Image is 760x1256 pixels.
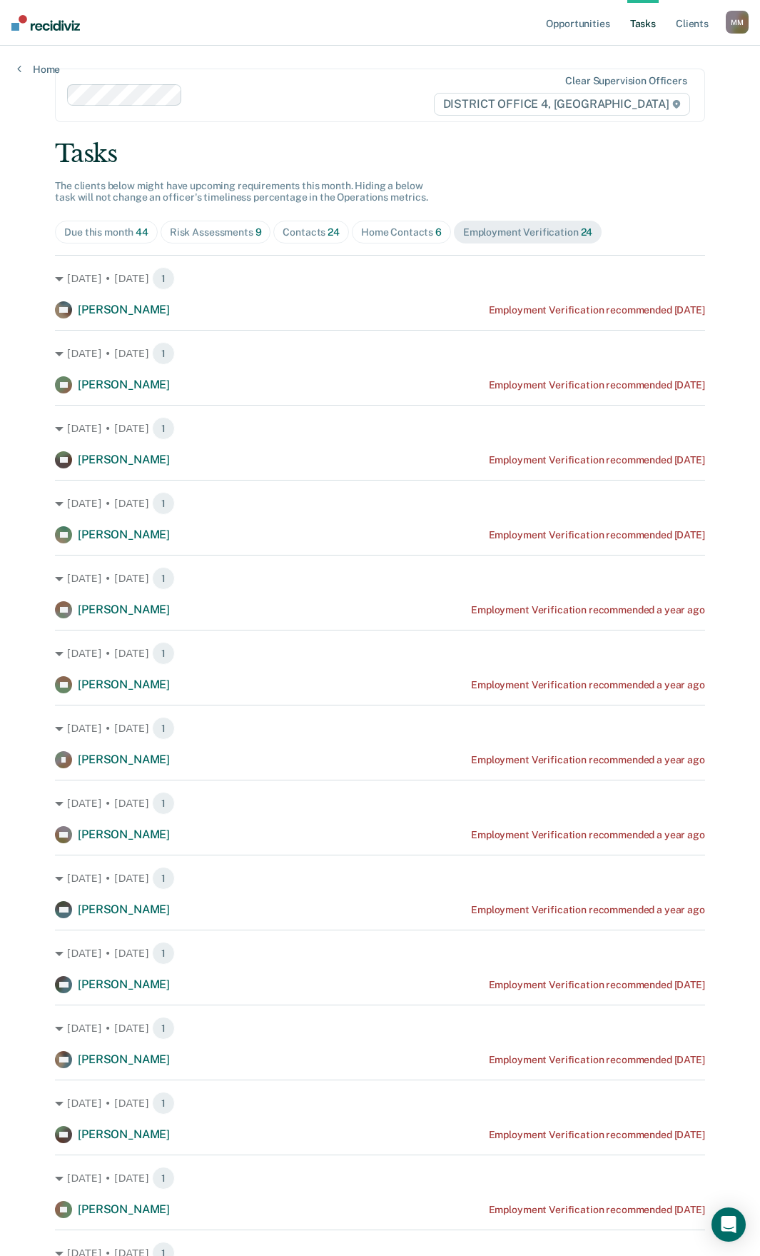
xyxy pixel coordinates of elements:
[78,828,170,841] span: [PERSON_NAME]
[361,226,442,238] div: Home Contacts
[471,829,705,841] div: Employment Verification recommended a year ago
[152,717,175,740] span: 1
[152,267,175,290] span: 1
[152,1017,175,1040] span: 1
[78,453,170,466] span: [PERSON_NAME]
[489,1129,705,1141] div: Employment Verification recommended [DATE]
[55,342,705,365] div: [DATE] • [DATE] 1
[55,717,705,740] div: [DATE] • [DATE] 1
[78,678,170,691] span: [PERSON_NAME]
[55,180,428,204] span: The clients below might have upcoming requirements this month. Hiding a below task will not chang...
[489,529,705,541] div: Employment Verification recommended [DATE]
[78,978,170,991] span: [PERSON_NAME]
[489,379,705,391] div: Employment Verification recommended [DATE]
[55,1167,705,1190] div: [DATE] • [DATE] 1
[471,904,705,916] div: Employment Verification recommended a year ago
[55,1092,705,1115] div: [DATE] • [DATE] 1
[78,1052,170,1066] span: [PERSON_NAME]
[78,1127,170,1141] span: [PERSON_NAME]
[78,1202,170,1216] span: [PERSON_NAME]
[152,492,175,515] span: 1
[55,642,705,665] div: [DATE] • [DATE] 1
[471,754,705,766] div: Employment Verification recommended a year ago
[471,604,705,616] div: Employment Verification recommended a year ago
[152,1092,175,1115] span: 1
[152,1167,175,1190] span: 1
[55,1017,705,1040] div: [DATE] • [DATE] 1
[489,304,705,316] div: Employment Verification recommended [DATE]
[283,226,340,238] div: Contacts
[726,11,749,34] div: M M
[489,1204,705,1216] div: Employment Verification recommended [DATE]
[55,942,705,965] div: [DATE] • [DATE] 1
[78,303,170,316] span: [PERSON_NAME]
[78,528,170,541] span: [PERSON_NAME]
[152,342,175,365] span: 1
[435,226,442,238] span: 6
[152,867,175,890] span: 1
[55,417,705,440] div: [DATE] • [DATE] 1
[11,15,80,31] img: Recidiviz
[170,226,262,238] div: Risk Assessments
[55,567,705,590] div: [DATE] • [DATE] 1
[152,567,175,590] span: 1
[489,454,705,466] div: Employment Verification recommended [DATE]
[255,226,262,238] span: 9
[152,642,175,665] span: 1
[152,792,175,815] span: 1
[78,378,170,391] span: [PERSON_NAME]
[471,679,705,691] div: Employment Verification recommended a year ago
[152,942,175,965] span: 1
[78,753,170,766] span: [PERSON_NAME]
[581,226,593,238] span: 24
[565,75,686,87] div: Clear supervision officers
[489,1054,705,1066] div: Employment Verification recommended [DATE]
[55,492,705,515] div: [DATE] • [DATE] 1
[489,979,705,991] div: Employment Verification recommended [DATE]
[136,226,148,238] span: 44
[17,63,60,76] a: Home
[726,11,749,34] button: MM
[463,226,592,238] div: Employment Verification
[152,417,175,440] span: 1
[55,867,705,890] div: [DATE] • [DATE] 1
[55,139,705,169] div: Tasks
[55,792,705,815] div: [DATE] • [DATE] 1
[434,93,690,116] span: DISTRICT OFFICE 4, [GEOGRAPHIC_DATA]
[78,903,170,916] span: [PERSON_NAME]
[328,226,340,238] span: 24
[55,267,705,290] div: [DATE] • [DATE] 1
[711,1207,746,1242] div: Open Intercom Messenger
[78,603,170,616] span: [PERSON_NAME]
[64,226,148,238] div: Due this month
